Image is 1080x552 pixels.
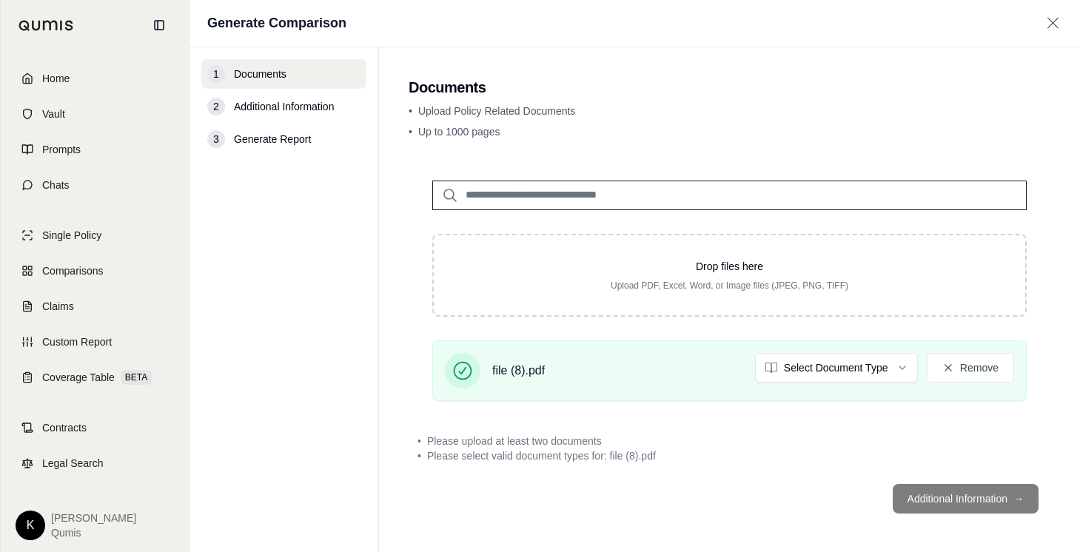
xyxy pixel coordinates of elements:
[10,411,180,444] a: Contracts
[10,169,180,201] a: Chats
[42,107,65,121] span: Vault
[409,105,412,117] span: •
[927,353,1014,383] button: Remove
[10,447,180,479] a: Legal Search
[10,326,180,358] a: Custom Report
[42,142,81,157] span: Prompts
[147,13,171,37] button: Collapse sidebar
[42,299,74,314] span: Claims
[207,130,225,148] div: 3
[42,228,101,243] span: Single Policy
[19,20,74,31] img: Qumis Logo
[418,105,575,117] span: Upload Policy Related Documents
[417,448,421,463] span: •
[234,99,334,114] span: Additional Information
[10,255,180,287] a: Comparisons
[42,178,70,192] span: Chats
[427,448,656,463] span: Please select valid document types for: file (8).pdf
[418,126,500,138] span: Up to 1000 pages
[51,525,136,540] span: Qumis
[207,13,346,33] h1: Generate Comparison
[10,290,180,323] a: Claims
[42,263,103,278] span: Comparisons
[427,434,602,448] span: Please upload at least two documents
[409,77,1050,98] h2: Documents
[457,259,1002,274] p: Drop files here
[234,67,286,81] span: Documents
[16,511,45,540] div: K
[42,456,104,471] span: Legal Search
[42,370,115,385] span: Coverage Table
[10,133,180,166] a: Prompts
[207,98,225,115] div: 2
[42,334,112,349] span: Custom Report
[42,420,87,435] span: Contracts
[10,219,180,252] a: Single Policy
[492,362,545,380] span: file (8).pdf
[207,65,225,83] div: 1
[10,361,180,394] a: Coverage TableBETA
[409,126,412,138] span: •
[10,98,180,130] a: Vault
[121,370,152,385] span: BETA
[234,132,311,147] span: Generate Report
[417,434,421,448] span: •
[457,280,1002,292] p: Upload PDF, Excel, Word, or Image files (JPEG, PNG, TIFF)
[42,71,70,86] span: Home
[51,511,136,525] span: [PERSON_NAME]
[10,62,180,95] a: Home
